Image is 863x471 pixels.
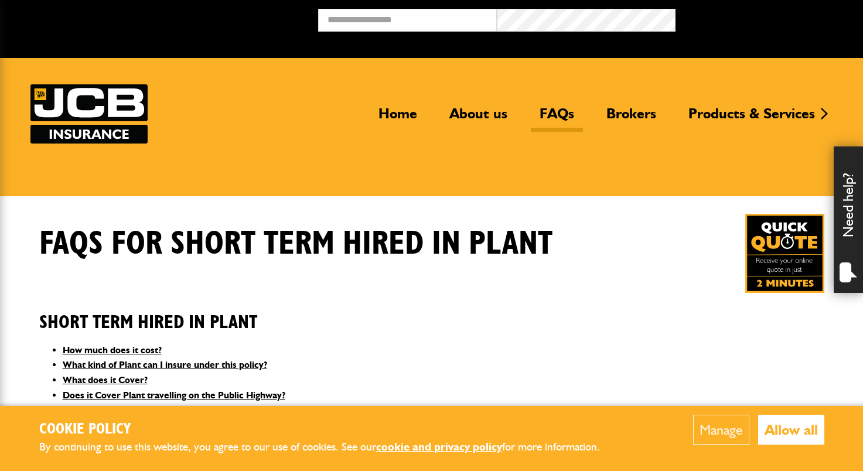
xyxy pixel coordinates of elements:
a: About us [441,105,516,132]
img: JCB Insurance Services logo [30,84,148,144]
a: How much does it cost? [63,344,162,356]
a: Products & Services [680,105,824,132]
div: Need help? [834,146,863,293]
a: Get your insurance quote in just 2-minutes [745,214,824,293]
a: What kind of Plant can I insure under this policy? [63,359,267,370]
h1: FAQS for Short Term Hired In Plant [39,224,552,264]
button: Broker Login [676,9,854,27]
h2: Cookie Policy [39,421,619,439]
button: Manage [693,415,749,445]
button: Allow all [758,415,824,445]
a: How long does it take to get a quote? [63,404,218,415]
p: By continuing to use this website, you agree to our use of cookies. See our for more information. [39,438,619,456]
a: Does it Cover Plant travelling on the Public Highway? [63,390,285,401]
a: Brokers [598,105,665,132]
a: JCB Insurance Services [30,84,148,144]
a: cookie and privacy policy [376,440,502,453]
a: Home [370,105,426,132]
a: What does it Cover? [63,374,148,385]
a: FAQs [531,105,583,132]
h2: Short Term Hired In Plant [39,293,824,333]
img: Quick Quote [745,214,824,293]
